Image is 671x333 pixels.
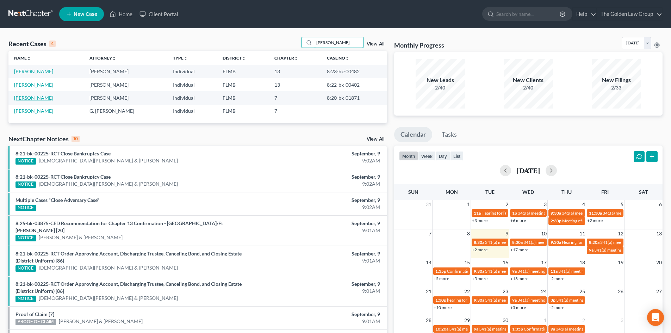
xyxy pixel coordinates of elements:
a: Districtunfold_more [223,55,246,61]
span: 2 [582,316,586,325]
span: 341(a) meeting for [PERSON_NAME] [600,240,668,245]
div: 9:01AM [263,288,380,295]
span: 341(a) meeting for [PERSON_NAME] [562,210,630,216]
a: Calendar [394,127,432,142]
span: Wed [522,189,534,195]
div: NOTICE [15,235,36,241]
span: 1:35p [512,326,523,332]
span: 341(a) meeting for [PERSON_NAME] [485,269,553,274]
span: 31 [425,200,432,209]
span: 9a [512,297,517,303]
span: Confirmation Hearing for [PERSON_NAME] [447,269,528,274]
a: +13 more [510,276,528,281]
span: 341(a) meeting for [PERSON_NAME] [556,297,624,303]
span: 8:30a [474,240,484,245]
td: Individual [167,65,217,78]
a: +3 more [472,218,487,223]
td: Individual [167,105,217,118]
i: unfold_more [345,56,349,61]
div: NOTICE [15,181,36,188]
span: 9:30a [474,297,484,303]
a: +5 more [434,276,449,281]
span: 8 [466,229,471,238]
span: 23 [502,287,509,296]
div: 9:02AM [263,204,380,211]
div: NOTICE [15,296,36,302]
a: [PERSON_NAME] & [PERSON_NAME] [59,318,143,325]
td: FLMB [217,65,269,78]
span: 2:30p [551,218,561,223]
a: Tasks [435,127,463,142]
a: Home [106,8,136,20]
td: 7 [269,105,322,118]
span: 341(a) meeting for [PERSON_NAME] [603,210,671,216]
span: 341(a) meeting for [PERSON_NAME] [518,210,586,216]
div: 4 [49,41,56,47]
span: 11a [474,210,481,216]
span: 12 [617,229,624,238]
td: [PERSON_NAME] [84,91,168,104]
span: 3 [620,316,624,325]
button: list [450,151,464,161]
a: The Golden Law Group [597,8,662,20]
span: 9a [589,247,594,253]
td: Individual [167,91,217,104]
a: +5 more [472,276,487,281]
span: 9a [551,326,555,332]
div: September, 9 [263,220,380,227]
a: [PERSON_NAME] [14,82,53,88]
span: 5 [620,200,624,209]
span: 1:30p [435,297,446,303]
span: Sat [639,189,648,195]
div: 2/40 [416,84,465,91]
a: [PERSON_NAME] [14,108,53,114]
span: 11:30a [589,210,602,216]
div: September, 9 [263,197,380,204]
td: 13 [269,65,322,78]
a: Case Nounfold_more [327,55,349,61]
a: Attorneyunfold_more [89,55,116,61]
button: day [436,151,450,161]
div: NextChapter Notices [8,135,80,143]
span: 2 [505,200,509,209]
input: Search by name... [496,7,561,20]
a: [PERSON_NAME] [14,68,53,74]
span: Hearing for [PERSON_NAME] [481,210,536,216]
span: 18 [579,258,586,267]
span: 11 [579,229,586,238]
a: +17 more [510,247,528,252]
span: New Case [74,12,97,17]
div: September, 9 [263,173,380,180]
a: View All [367,42,384,47]
span: 13 [656,229,663,238]
div: Recent Cases [8,39,56,48]
span: 29 [464,316,471,325]
a: [PERSON_NAME] [14,95,53,101]
span: Tue [485,189,495,195]
td: FLMB [217,78,269,91]
div: NOTICE [15,265,36,272]
span: 341(a) meeting for [PERSON_NAME] [594,247,662,253]
span: Mon [446,189,458,195]
span: 341(a) meeting for [PERSON_NAME] [479,326,547,332]
h3: Monthly Progress [394,41,444,49]
span: Meeting of Creditors for [PERSON_NAME] [562,218,640,223]
td: FLMB [217,91,269,104]
span: 15 [464,258,471,267]
span: 10:20a [435,326,448,332]
div: PROOF OF CLAIM [15,319,56,325]
div: September, 9 [263,280,380,288]
div: 9:02AM [263,180,380,187]
a: 8:21-bk-00225-RCT Close Bankruptcy Case [15,174,111,180]
span: Hearing for [PERSON_NAME] & [PERSON_NAME] [562,240,654,245]
span: 30 [502,316,509,325]
span: 341(a) meeting for [PERSON_NAME] [PERSON_NAME] & [PERSON_NAME] [517,297,657,303]
i: unfold_more [27,56,31,61]
td: [PERSON_NAME] [84,65,168,78]
span: 20 [656,258,663,267]
a: +2 more [549,305,564,310]
a: +2 more [587,218,603,223]
div: 9:02AM [263,157,380,164]
span: 3 [543,200,547,209]
div: 2/33 [592,84,641,91]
